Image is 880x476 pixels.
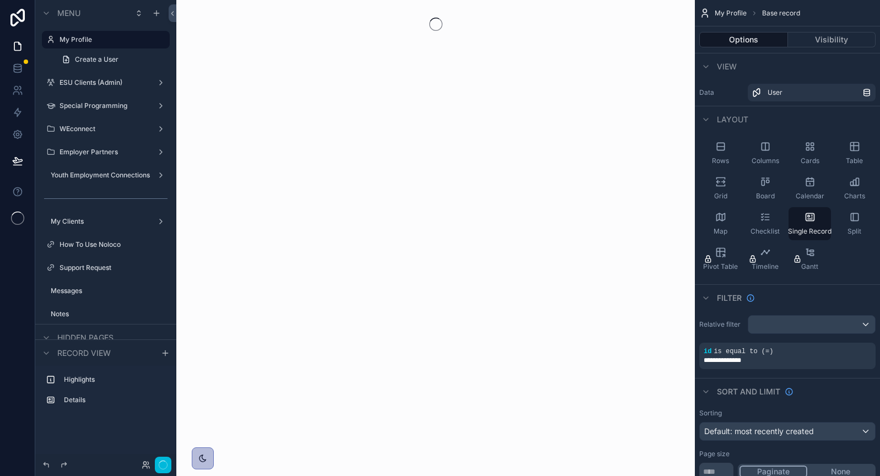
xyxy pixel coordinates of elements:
[35,366,176,420] div: scrollable content
[789,172,831,205] button: Calendar
[744,137,786,170] button: Columns
[60,263,163,272] label: Support Request
[756,192,775,201] span: Board
[833,137,876,170] button: Table
[846,156,863,165] span: Table
[51,217,148,226] label: My Clients
[768,88,782,97] span: User
[57,332,114,343] span: Hidden pages
[699,409,722,418] label: Sorting
[699,207,742,240] button: Map
[699,450,730,458] label: Page size
[60,148,148,156] label: Employer Partners
[715,9,747,18] span: My Profile
[744,172,786,205] button: Board
[60,101,148,110] label: Special Programming
[64,396,161,404] label: Details
[704,426,814,436] span: Default: most recently created
[789,137,831,170] button: Cards
[714,348,773,355] span: is equal to (=)
[789,242,831,275] button: Gantt
[714,192,727,201] span: Grid
[752,262,779,271] span: Timeline
[744,207,786,240] button: Checklist
[699,88,743,97] label: Data
[744,242,786,275] button: Timeline
[717,114,748,125] span: Layout
[748,84,876,101] a: User
[762,9,800,18] span: Base record
[751,227,780,236] span: Checklist
[55,51,170,68] a: Create a User
[60,78,148,87] label: ESU Clients (Admin)
[801,262,818,271] span: Gantt
[699,137,742,170] button: Rows
[712,156,729,165] span: Rows
[699,320,743,329] label: Relative filter
[60,35,163,44] label: My Profile
[699,172,742,205] button: Grid
[717,386,780,397] span: Sort And Limit
[752,156,779,165] span: Columns
[51,310,163,318] label: Notes
[699,422,876,441] button: Default: most recently created
[57,348,111,359] span: Record view
[844,192,865,201] span: Charts
[717,293,742,304] span: Filter
[60,125,148,133] label: WEconnect
[75,55,118,64] span: Create a User
[699,32,788,47] button: Options
[717,61,737,72] span: View
[796,192,824,201] span: Calendar
[51,171,150,180] label: Youth Employment Connections
[788,32,876,47] button: Visibility
[788,227,832,236] span: Single Record
[847,227,861,236] span: Split
[699,242,742,275] button: Pivot Table
[703,262,738,271] span: Pivot Table
[51,286,163,295] label: Messages
[833,172,876,205] button: Charts
[704,348,711,355] span: id
[64,375,161,384] label: Highlights
[57,8,80,19] span: Menu
[60,240,163,249] label: How To Use Noloco
[801,156,819,165] span: Cards
[789,207,831,240] button: Single Record
[714,227,727,236] span: Map
[833,207,876,240] button: Split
